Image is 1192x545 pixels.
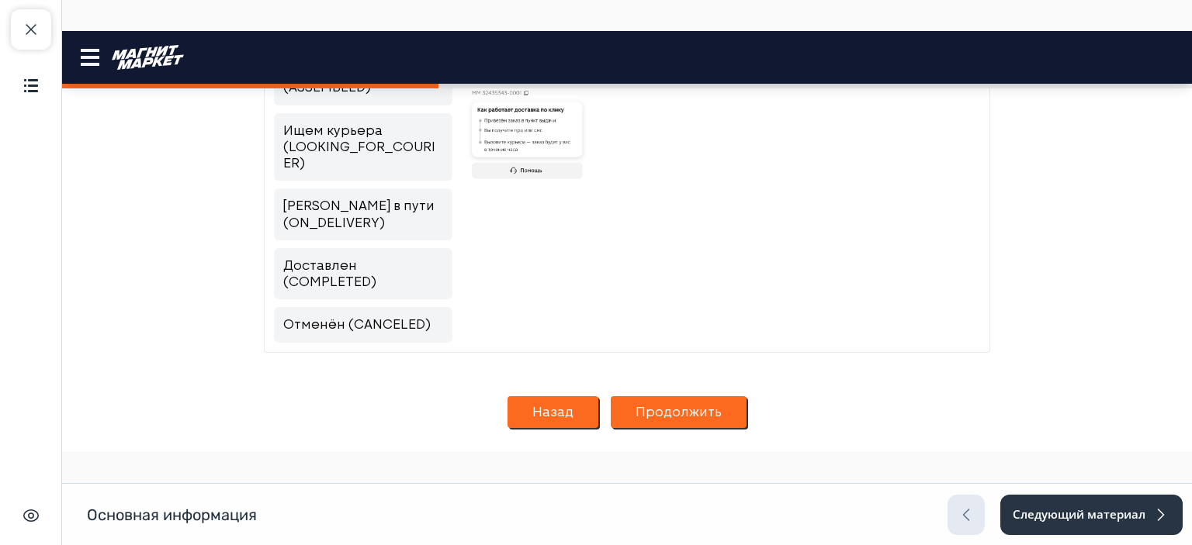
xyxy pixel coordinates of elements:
[212,82,390,150] a: Ищем курьера (LOOKING_FOR_COURIER)
[22,76,40,95] img: Содержание
[62,31,1192,452] iframe: https://go.teachbase.ru/listeners/scorm_pack/course_sessions/preview/scorms/166543/launch?allow_f...
[1000,495,1183,535] button: Следующий материал
[212,157,390,209] a: [PERSON_NAME] в пути (ON_DELIVERY)
[212,217,390,269] a: Доставлен (COMPLETED)
[212,276,390,311] a: Отменён (CANCELED)
[87,505,257,525] h1: Основная информация
[445,365,536,398] button: Назад
[549,365,684,398] button: Продолжить
[22,506,40,525] img: Скрыть интерфейс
